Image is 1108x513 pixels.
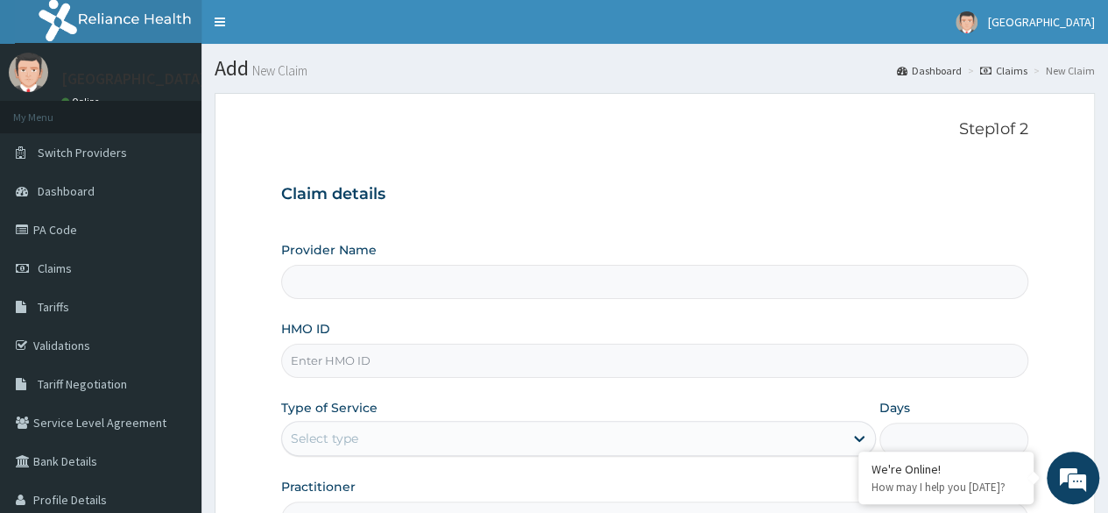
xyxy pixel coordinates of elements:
input: Enter HMO ID [281,344,1028,378]
small: New Claim [249,64,307,77]
span: Switch Providers [38,145,127,160]
label: Type of Service [281,399,378,417]
a: Dashboard [897,63,962,78]
p: Step 1 of 2 [281,120,1028,139]
h3: Claim details [281,185,1028,204]
h1: Add [215,57,1095,80]
p: How may I help you today? [872,480,1020,495]
span: Tariff Negotiation [38,376,127,392]
label: HMO ID [281,320,330,338]
a: Claims [980,63,1027,78]
label: Practitioner [281,478,356,495]
img: User Image [9,53,48,92]
span: Dashboard [38,183,95,199]
p: [GEOGRAPHIC_DATA] [61,71,206,87]
span: Claims [38,260,72,276]
div: Select type [291,430,358,447]
div: We're Online! [872,461,1020,477]
img: User Image [956,11,977,33]
li: New Claim [1029,63,1095,78]
a: Online [61,96,103,108]
label: Provider Name [281,241,377,259]
label: Days [879,399,910,417]
span: Tariffs [38,299,69,315]
span: [GEOGRAPHIC_DATA] [988,14,1095,30]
